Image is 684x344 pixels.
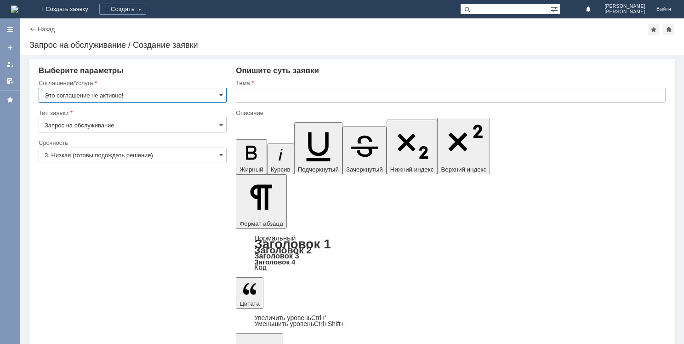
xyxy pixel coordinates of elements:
a: Заголовок 3 [254,252,299,260]
span: [PERSON_NAME] [604,9,645,15]
button: Цитата [236,277,263,309]
a: Decrease [254,320,346,327]
span: Жирный [239,166,263,173]
button: Подчеркнутый [294,122,342,174]
button: Формат абзаца [236,174,286,229]
button: Жирный [236,139,267,174]
a: Заголовок 4 [254,258,295,266]
a: Заголовок 2 [254,245,312,255]
div: Описание [236,110,664,116]
span: Формат абзаца [239,220,283,227]
a: Заголовок 1 [254,237,331,251]
button: Нижний индекс [387,120,438,174]
button: Зачеркнутый [342,126,387,174]
div: Создать [99,4,146,15]
div: Тема [236,80,664,86]
span: [PERSON_NAME] [604,4,645,9]
span: Цитата [239,300,260,307]
a: Перейти на домашнюю страницу [11,6,18,13]
div: Добавить в избранное [648,24,659,35]
a: Создать заявку [3,40,17,55]
a: Мои согласования [3,74,17,88]
a: Increase [254,314,326,321]
span: Верхний индекс [441,166,486,173]
button: Курсив [267,143,294,174]
a: Назад [38,26,55,33]
div: Сделать домашней страницей [663,24,674,35]
span: Зачеркнутый [346,166,383,173]
span: Подчеркнутый [298,166,339,173]
button: Верхний индекс [437,118,490,174]
span: Курсив [271,166,291,173]
span: Нижний индекс [390,166,434,173]
div: Цитата [236,315,666,327]
span: Ctrl+' [311,314,326,321]
span: Выберите параметры [39,66,124,75]
div: Формат абзаца [236,235,666,271]
span: Опишите суть заявки [236,66,319,75]
span: Ctrl+Shift+' [314,320,346,327]
a: Нормальный [254,234,296,242]
img: logo [11,6,18,13]
span: Расширенный поиск [551,4,560,13]
div: Соглашение/Услуга [39,80,225,86]
div: Срочность [39,140,225,146]
a: Код [254,264,267,272]
a: Мои заявки [3,57,17,72]
div: Запрос на обслуживание / Создание заявки [29,40,675,50]
div: Тип заявки [39,110,225,116]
